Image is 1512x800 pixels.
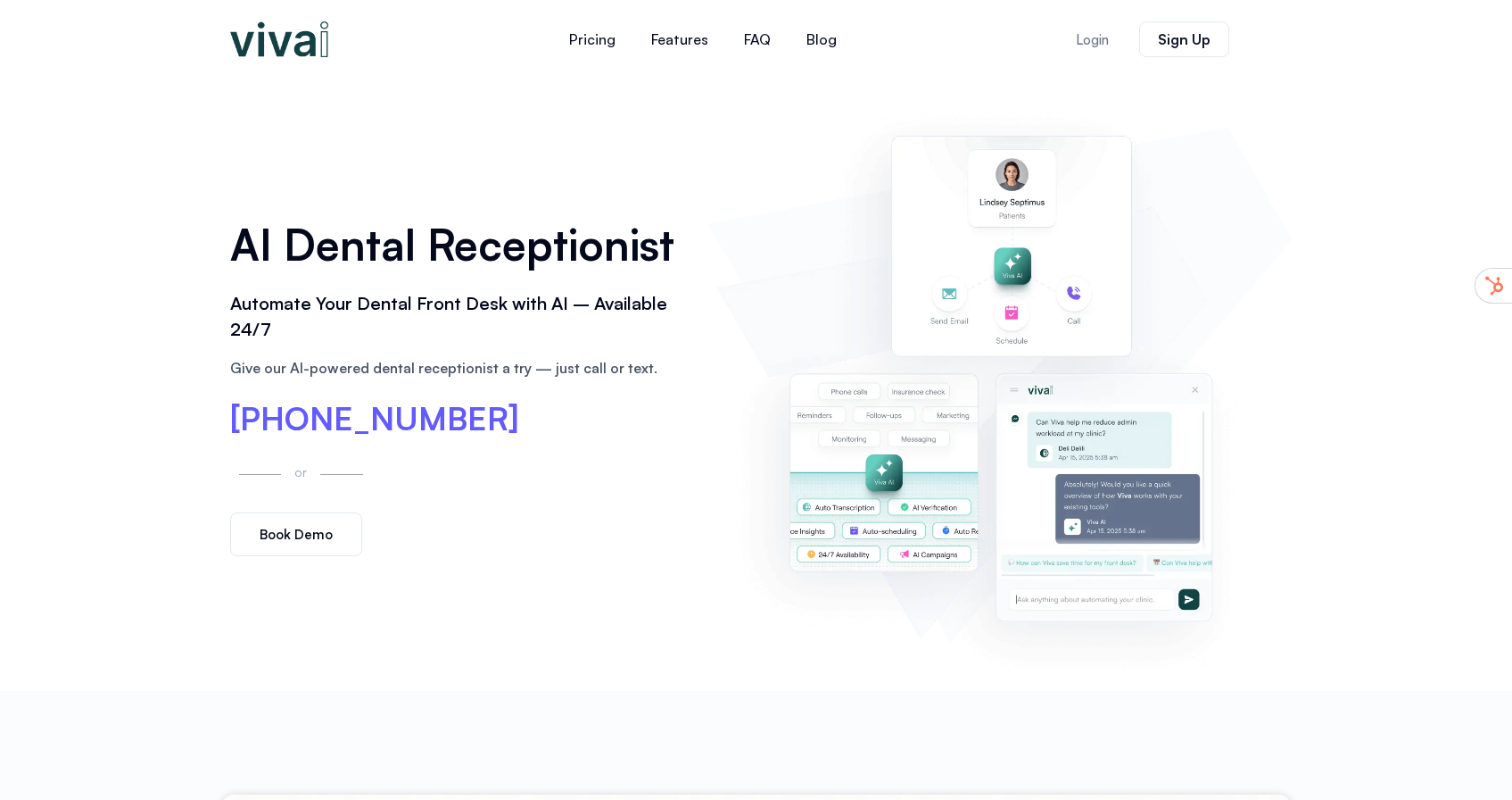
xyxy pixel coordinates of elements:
[230,403,519,435] a: [PHONE_NUMBER]
[726,18,789,61] a: FAQ
[1054,22,1130,57] a: Login
[789,18,855,61] a: Blog
[230,291,690,343] h2: Automate Your Dental Front Desk with AI – Available 24/7
[716,96,1282,673] img: AI dental receptionist dashboard – virtual receptionist dental office
[1158,32,1210,46] span: Sign Up
[230,357,690,379] p: Give our AI-powered dental receptionist a try — just call or text.
[260,528,333,541] span: Book Demo
[633,18,726,61] a: Features
[1076,33,1109,46] span: Login
[230,512,362,556] a: Book Demo
[444,18,962,61] nav: Menu
[230,213,690,276] h1: AI Dental Receptionist
[1139,21,1229,57] a: Sign Up
[290,462,311,482] p: or
[551,18,633,61] a: Pricing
